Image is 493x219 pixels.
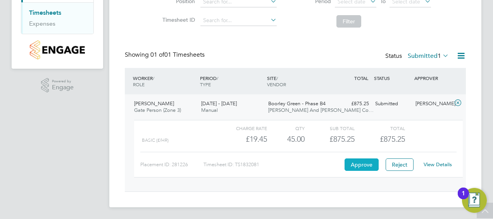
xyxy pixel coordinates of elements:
span: Powered by [52,78,74,85]
div: 1 [462,193,465,203]
div: £19.45 [217,133,267,146]
div: Submitted [372,97,412,110]
span: 01 of [150,51,164,59]
a: Go to home page [21,40,94,59]
span: 1 [438,52,441,60]
span: VENDOR [267,81,286,87]
div: 45.00 [267,133,305,146]
div: [PERSON_NAME] [412,97,453,110]
div: Timesheets [21,2,93,34]
span: / [217,75,218,81]
span: Engage [52,84,74,91]
div: Total [355,123,405,133]
span: Basic (£/HR) [142,137,169,143]
button: Reject [386,158,414,171]
div: £875.25 [305,133,355,146]
span: [PERSON_NAME] [134,100,174,107]
input: Search for... [200,15,277,26]
a: Timesheets [29,9,61,16]
div: QTY [267,123,305,133]
button: Filter [336,15,361,28]
span: £875.25 [380,134,405,144]
div: WORKER [131,71,198,91]
div: Status [385,51,450,62]
div: Placement ID: 281226 [140,158,203,171]
span: TYPE [200,81,211,87]
div: £875.25 [332,97,372,110]
span: 01 Timesheets [150,51,205,59]
a: View Details [424,161,452,168]
span: Boorley Green - Phase B4 [268,100,326,107]
div: PERIOD [198,71,265,91]
div: Timesheet ID: TS1832081 [203,158,343,171]
label: Submitted [408,52,449,60]
span: Manual [201,107,218,113]
span: ROLE [133,81,145,87]
div: APPROVER [412,71,453,85]
div: STATUS [372,71,412,85]
div: Showing [125,51,206,59]
span: Gate Person (Zone 3) [134,107,181,113]
div: SITE [265,71,332,91]
button: Open Resource Center, 1 new notification [462,188,487,213]
div: Sub Total [305,123,355,133]
span: / [153,75,154,81]
span: [DATE] - [DATE] [201,100,237,107]
img: countryside-properties-logo-retina.png [30,40,84,59]
div: Charge rate [217,123,267,133]
a: Powered byEngage [41,78,74,93]
span: [PERSON_NAME] And [PERSON_NAME] Co… [268,107,374,113]
span: / [276,75,278,81]
span: TOTAL [354,75,368,81]
a: Expenses [29,20,55,27]
button: Approve [345,158,379,171]
label: Timesheet ID [160,16,195,23]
